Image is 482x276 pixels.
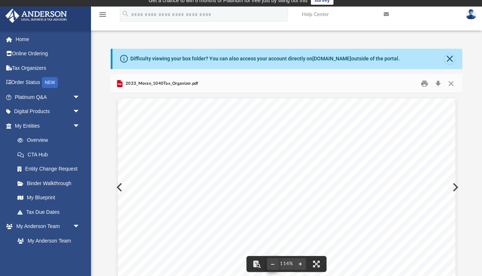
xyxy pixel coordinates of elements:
a: Home [5,32,91,47]
span: 2023_Moran_1040Tax_Organizer.pdf [124,80,198,87]
span: arrow_drop_down [73,119,87,133]
span: arrow_drop_down [73,90,87,105]
button: Toggle findbar [249,256,265,272]
span: arrow_drop_down [73,104,87,119]
button: Close [445,78,458,89]
button: Previous File [111,177,127,197]
img: User Pic [466,9,477,20]
a: Digital Productsarrow_drop_down [5,104,91,119]
button: Zoom in [295,256,306,272]
a: Overview [10,133,91,148]
button: Download [431,78,445,89]
div: Current zoom level [278,261,295,266]
a: My Anderson Teamarrow_drop_down [5,219,87,234]
i: search [122,10,130,18]
button: Zoom out [267,256,278,272]
a: Online Ordering [5,47,91,61]
a: My Blueprint [10,191,87,205]
a: My Anderson Team [10,233,84,248]
img: Anderson Advisors Platinum Portal [3,9,69,23]
div: Difficulty viewing your box folder? You can also access your account directly on outside of the p... [130,55,400,63]
a: Order StatusNEW [5,75,91,90]
a: Tax Organizers [5,61,91,75]
button: Print [417,78,432,89]
a: menu [98,14,107,19]
a: Binder Walkthrough [10,176,91,191]
a: Anderson System [10,248,87,263]
a: Platinum Q&Aarrow_drop_down [5,90,91,104]
i: menu [98,10,107,19]
div: NEW [42,77,58,88]
a: Entity Change Request [10,162,91,176]
button: Close [445,54,455,64]
a: My Entitiesarrow_drop_down [5,119,91,133]
span: arrow_drop_down [73,219,87,234]
button: Enter fullscreen [308,256,324,272]
a: Tax Due Dates [10,205,91,219]
a: CTA Hub [10,147,91,162]
a: [DOMAIN_NAME] [312,56,351,61]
